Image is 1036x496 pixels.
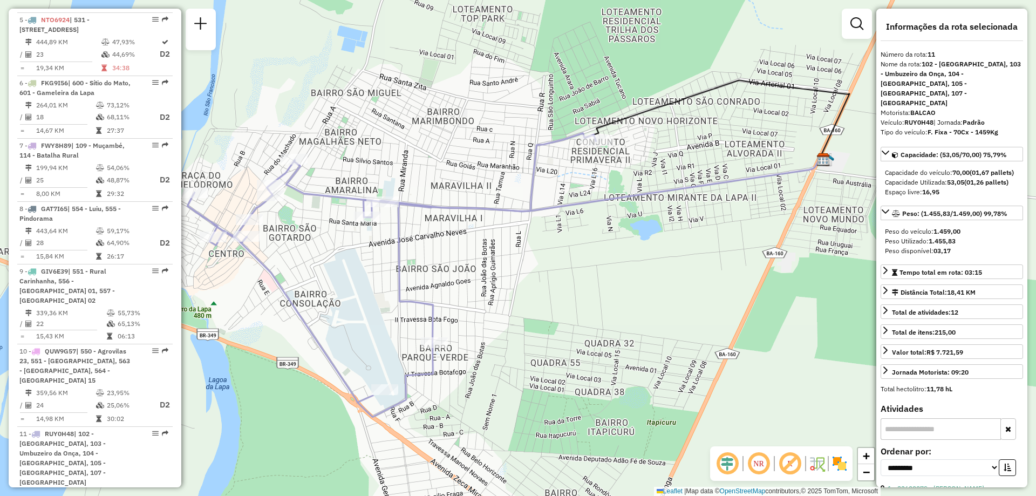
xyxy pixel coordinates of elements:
[36,37,101,47] td: 444,89 KM
[41,141,71,150] span: FWY8H89
[19,125,25,136] td: =
[881,59,1023,108] div: Nome da rota:
[881,206,1023,220] a: Peso: (1.455,83/1.459,00) 99,78%
[25,321,32,327] i: Total de Atividades
[863,449,870,463] span: +
[117,308,168,318] td: 55,73%
[25,390,32,396] i: Distância Total
[858,464,874,480] a: Zoom out
[36,308,106,318] td: 339,36 KM
[106,413,149,424] td: 30:02
[19,63,25,73] td: =
[881,60,1021,107] strong: 102 - [GEOGRAPHIC_DATA], 103 - Umbuzeiro da Onça, 104 - [GEOGRAPHIC_DATA], 105 - [GEOGRAPHIC_DATA...
[970,168,1014,176] strong: (01,67 pallets)
[106,111,149,124] td: 68,11%
[881,384,1023,394] div: Total hectolitro:
[41,205,67,213] span: GAT7I65
[25,114,32,120] i: Total de Atividades
[746,451,772,477] span: Ocultar NR
[19,111,25,124] td: /
[152,16,159,23] em: Opções
[19,173,25,187] td: /
[888,484,984,492] a: 1 - 23600079 - [PERSON_NAME]
[885,178,1019,187] div: Capacidade Utilizada:
[36,236,96,250] td: 28
[654,487,881,496] div: Map data © contributors,© 2025 TomTom, Microsoft
[152,205,159,212] em: Opções
[25,102,32,108] i: Distância Total
[881,304,1023,319] a: Total de atividades:12
[162,268,168,274] em: Rota exportada
[881,147,1023,161] a: Capacidade: (53,05/70,00) 75,79%
[881,284,1023,299] a: Distância Total:18,41 KM
[36,188,96,199] td: 8,00 KM
[41,79,68,87] span: FKG9I56
[96,191,101,197] i: Tempo total em rota
[922,188,939,196] strong: 16,95
[19,188,25,199] td: =
[96,390,104,396] i: % de utilização do peso
[881,50,1023,59] div: Número da rota:
[831,455,848,472] img: Exibir/Ocultar setores
[881,118,1023,127] div: Veículo:
[846,13,868,35] a: Exibir filtros
[106,188,149,199] td: 29:32
[106,173,149,187] td: 48,87%
[881,264,1023,279] a: Tempo total em rota: 03:15
[808,455,826,472] img: Fluxo de ruas
[881,404,1023,414] h4: Atividades
[41,16,70,24] span: NTO6924
[19,347,130,384] span: 10 -
[36,318,106,329] td: 22
[777,451,803,477] span: Exibir rótulo
[892,368,969,377] div: Jornada Motorista: 09:20
[19,79,131,97] span: | 600 - Sítio do Mato, 601 - Gameleira da Lapa
[902,209,1007,218] span: Peso: (1.455,83/1.459,00) 99,78%
[881,364,1023,379] a: Jornada Motorista: 09:20
[19,251,25,262] td: =
[96,177,104,184] i: % de utilização da cubagem
[19,47,25,61] td: /
[25,165,32,171] i: Distância Total
[19,205,121,222] span: 8 -
[106,125,149,136] td: 27:37
[19,430,106,486] span: 11 -
[106,398,149,412] td: 25,06%
[19,79,131,97] span: 6 -
[935,328,956,336] strong: 215,00
[152,430,159,437] em: Opções
[881,324,1023,339] a: Total de itens:215,00
[885,168,1019,178] div: Capacidade do veículo:
[152,268,159,274] em: Opções
[19,398,25,412] td: /
[112,37,159,47] td: 47,93%
[952,168,970,176] strong: 70,00
[910,108,936,117] strong: BALCAO
[152,348,159,354] em: Opções
[926,348,963,356] strong: R$ 7.721,59
[881,222,1023,260] div: Peso: (1.455,83/1.459,00) 99,78%
[152,142,159,148] em: Opções
[881,164,1023,201] div: Capacidade: (53,05/70,00) 75,79%
[25,51,32,58] i: Total de Atividades
[947,288,976,296] span: 18,41 KM
[96,127,101,134] i: Tempo total em rota
[19,205,121,222] span: | 554 - Luiu, 555 - Pindorama
[36,63,101,73] td: 19,34 KM
[928,128,998,136] strong: F. Fixa - 70Cx - 1459Kg
[106,162,149,173] td: 54,06%
[152,79,159,86] em: Opções
[162,79,168,86] em: Rota exportada
[106,251,149,262] td: 26:17
[25,310,32,316] i: Distância Total
[96,416,101,422] i: Tempo total em rota
[162,205,168,212] em: Rota exportada
[881,344,1023,359] a: Valor total:R$ 7.721,59
[36,331,106,342] td: 15,43 KM
[947,178,964,186] strong: 53,05
[96,228,104,234] i: % de utilização do peso
[36,100,96,111] td: 264,01 KM
[190,13,212,37] a: Nova sessão e pesquisa
[885,246,1019,256] div: Peso disponível:
[117,318,168,329] td: 65,13%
